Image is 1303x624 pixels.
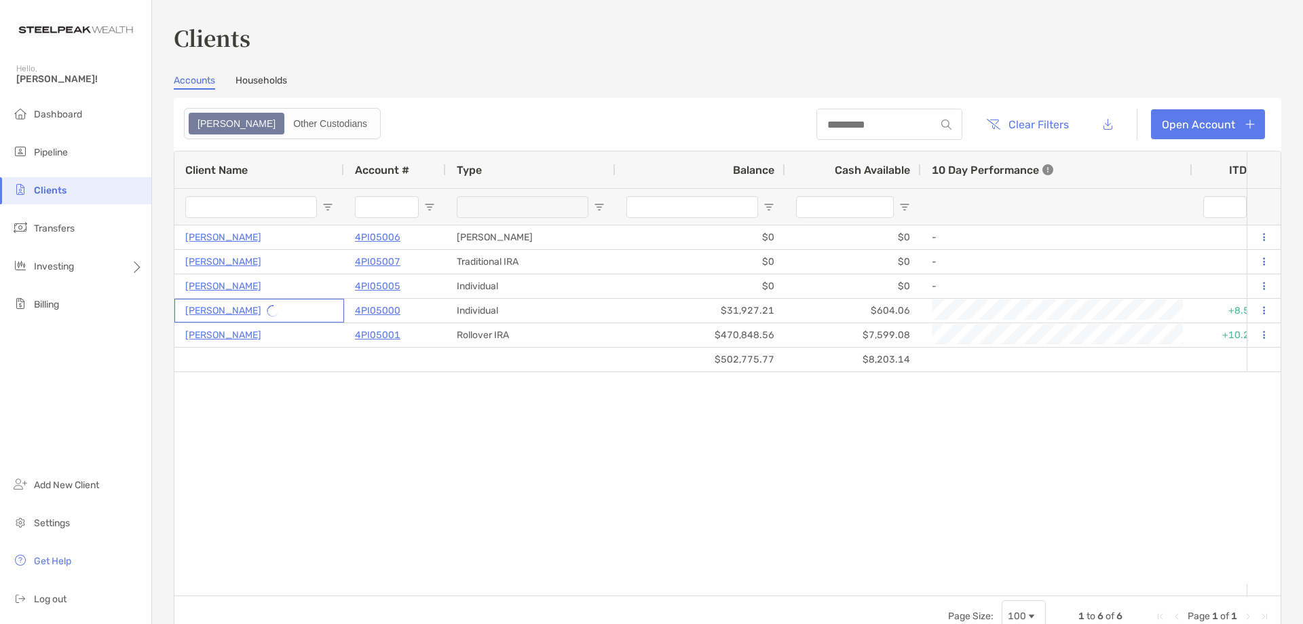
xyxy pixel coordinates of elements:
a: 4PI05000 [355,302,400,319]
span: Pipeline [34,147,68,158]
a: [PERSON_NAME] [185,229,261,246]
a: Open Account [1151,109,1265,139]
div: [PERSON_NAME] [446,225,616,249]
div: $470,848.56 [616,323,785,347]
span: Add New Client [34,479,99,491]
span: of [1106,610,1114,622]
span: Get Help [34,555,71,567]
a: Households [235,75,287,90]
div: $0 [616,225,785,249]
span: 1 [1231,610,1237,622]
div: Traditional IRA [446,250,616,274]
img: Zoe Logo [16,5,135,54]
button: Open Filter Menu [594,202,605,213]
span: of [1220,610,1229,622]
span: Log out [34,593,67,605]
img: input icon [941,120,951,130]
button: Open Filter Menu [899,202,910,213]
div: - [932,275,1182,297]
a: 4PI05005 [355,278,400,295]
button: Open Filter Menu [424,202,435,213]
div: segmented control [184,108,381,139]
img: pipeline icon [12,143,29,160]
div: +8.58% [1192,299,1274,323]
img: logout icon [12,590,29,606]
a: Accounts [174,75,215,90]
span: Billing [34,299,59,310]
h3: Clients [174,22,1281,53]
div: First Page [1155,611,1166,622]
div: Individual [446,274,616,298]
a: 4PI05001 [355,327,400,344]
span: Client Name [185,164,248,177]
button: Clear Filters [976,109,1079,139]
img: clients icon [12,181,29,198]
img: get-help icon [12,552,29,568]
input: Client Name Filter Input [185,196,317,218]
a: [PERSON_NAME] [185,253,261,270]
div: 100 [1008,610,1026,622]
div: $0 [785,250,921,274]
div: Rollover IRA [446,323,616,347]
div: 0% [1192,274,1274,298]
div: 0% [1192,225,1274,249]
div: Page Size: [948,610,994,622]
div: Zoe [190,114,283,133]
span: [PERSON_NAME]! [16,73,143,85]
div: - [932,226,1182,249]
span: Settings [34,517,70,529]
span: Type [457,164,482,177]
div: $0 [785,274,921,298]
div: $0 [616,250,785,274]
input: Balance Filter Input [626,196,758,218]
span: 1 [1212,610,1218,622]
span: 6 [1116,610,1122,622]
div: Previous Page [1171,611,1182,622]
div: Individual [446,299,616,323]
div: $8,203.14 [785,348,921,371]
div: $7,599.08 [785,323,921,347]
img: investing icon [12,257,29,274]
span: Page [1188,610,1210,622]
div: 0% [1192,250,1274,274]
div: $31,927.21 [616,299,785,323]
span: Dashboard [34,109,82,120]
input: Account # Filter Input [355,196,419,218]
a: 4PI05007 [355,253,400,270]
div: $502,775.77 [616,348,785,371]
div: Last Page [1259,611,1270,622]
div: +10.29% [1192,323,1274,347]
div: $604.06 [785,299,921,323]
div: $0 [785,225,921,249]
img: billing icon [12,295,29,312]
img: add_new_client icon [12,476,29,492]
span: 1 [1078,610,1084,622]
div: - [932,251,1182,273]
span: Clients [34,185,67,196]
p: [PERSON_NAME] [185,302,261,319]
span: Balance [733,164,774,177]
a: [PERSON_NAME] [185,278,261,295]
a: [PERSON_NAME] [185,327,261,344]
div: Next Page [1243,611,1253,622]
span: to [1087,610,1095,622]
img: transfers icon [12,219,29,236]
div: 10 Day Performance [932,151,1053,188]
span: Investing [34,261,74,272]
span: Transfers [34,223,75,234]
input: ITD Filter Input [1203,196,1247,218]
span: Cash Available [835,164,910,177]
span: 6 [1097,610,1103,622]
img: dashboard icon [12,105,29,122]
span: Account # [355,164,409,177]
a: 4PI05006 [355,229,400,246]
